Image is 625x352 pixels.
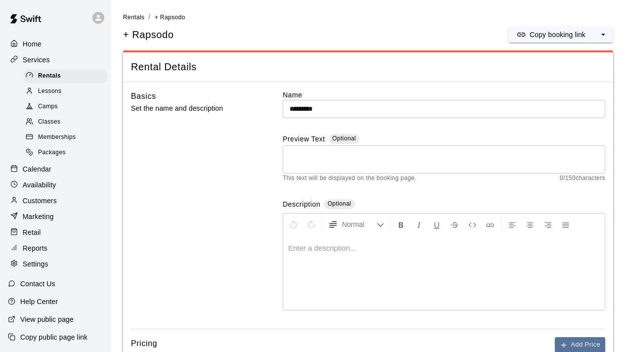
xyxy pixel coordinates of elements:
[428,216,445,233] button: Format Underline
[8,241,103,256] a: Reports
[8,37,103,51] a: Home
[20,332,87,342] p: Copy public page link
[8,52,103,67] a: Services
[530,30,585,40] p: Copy booking link
[285,216,302,233] button: Undo
[24,85,107,98] div: Lessons
[593,27,613,43] button: select merge strategy
[8,162,103,176] a: Calendar
[482,216,499,233] button: Insert Link
[131,60,605,74] span: Rental Details
[20,297,58,307] p: Help Center
[38,117,60,127] span: Classes
[123,12,613,23] nav: breadcrumb
[38,148,66,158] span: Packages
[8,225,103,240] a: Retail
[464,216,481,233] button: Insert Code
[24,115,107,129] div: Classes
[328,200,351,207] span: Optional
[23,243,47,253] p: Reports
[508,27,593,43] button: Copy booking link
[283,90,605,100] label: Name
[283,174,417,183] span: This text will be displayed on the booking page.
[23,227,41,237] p: Retail
[24,69,107,83] div: Rentals
[23,180,56,190] p: Availability
[38,132,76,142] span: Memberships
[131,102,254,115] p: Set the name and description
[8,177,103,192] a: Availability
[20,279,55,289] p: Contact Us
[303,216,320,233] button: Redo
[24,68,111,84] a: Rentals
[23,212,54,221] p: Marketing
[123,13,145,21] a: Rentals
[8,257,103,271] a: Settings
[131,337,157,350] h6: Pricing
[411,216,427,233] button: Format Italics
[123,28,174,42] h5: + Rapsodo
[149,12,151,22] li: /
[24,146,107,160] div: Packages
[24,115,111,130] a: Classes
[283,199,320,211] label: Description
[23,164,51,174] p: Calendar
[38,71,61,81] span: Rentals
[8,209,103,224] a: Marketing
[24,99,111,115] a: Camps
[38,87,62,96] span: Lessons
[24,100,107,114] div: Camps
[446,216,463,233] button: Format Strikethrough
[131,90,156,103] h6: Basics
[504,216,521,233] button: Left Align
[522,216,539,233] button: Center Align
[540,216,556,233] button: Right Align
[23,55,50,65] p: Services
[38,102,58,112] span: Camps
[23,259,48,269] p: Settings
[283,134,325,145] label: Preview Text
[324,216,388,233] button: Formatting Options
[342,220,376,229] span: Normal
[557,216,574,233] button: Justify Align
[155,14,185,21] span: + Rapsodo
[24,145,111,161] a: Packages
[24,131,107,144] div: Memberships
[23,39,42,49] p: Home
[8,193,103,208] a: Customers
[24,84,111,99] a: Lessons
[508,27,613,43] div: split button
[23,196,57,206] p: Customers
[20,314,74,324] p: View public page
[123,14,145,21] span: Rentals
[393,216,410,233] button: Format Bold
[333,135,356,142] span: Optional
[24,130,111,145] a: Memberships
[560,174,605,183] span: 0 / 150 characters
